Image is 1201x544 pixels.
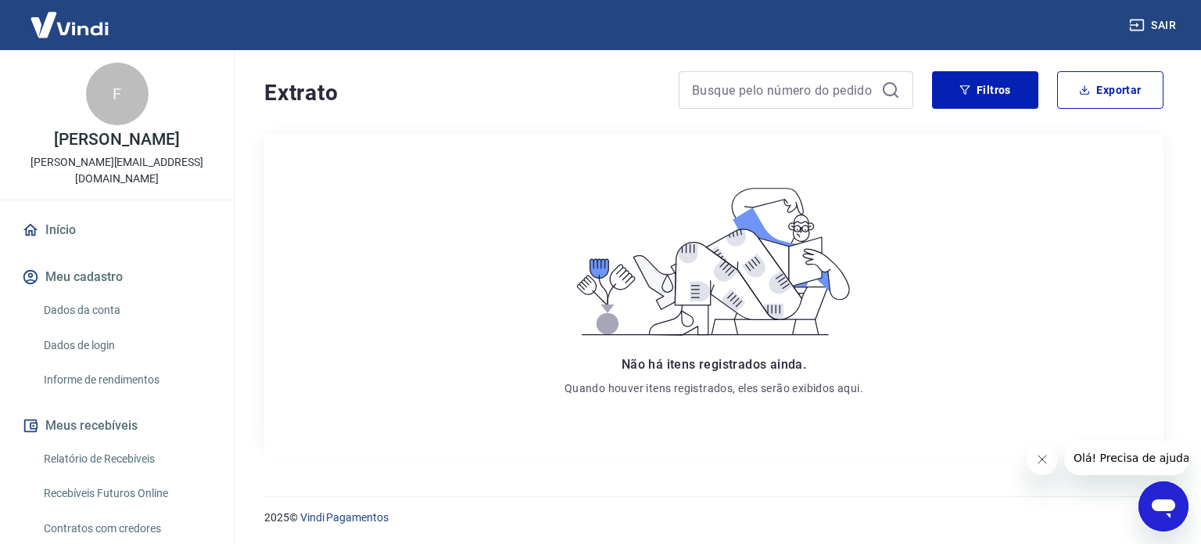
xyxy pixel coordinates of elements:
div: F [86,63,149,125]
p: [PERSON_NAME][EMAIL_ADDRESS][DOMAIN_NAME] [13,154,221,187]
a: Início [19,213,215,247]
a: Vindi Pagamentos [300,511,389,524]
a: Informe de rendimentos [38,364,215,396]
a: Dados da conta [38,294,215,326]
iframe: Mensagem da empresa [1064,441,1188,475]
h4: Extrato [264,77,660,109]
button: Meus recebíveis [19,409,215,443]
span: Não há itens registrados ainda. [622,357,806,372]
button: Filtros [932,71,1038,109]
input: Busque pelo número do pedido [692,78,875,102]
a: Recebíveis Futuros Online [38,477,215,510]
p: 2025 © [264,510,1163,526]
button: Meu cadastro [19,260,215,294]
iframe: Botão para abrir a janela de mensagens [1138,481,1188,531]
button: Sair [1126,11,1182,40]
p: [PERSON_NAME] [54,131,179,148]
a: Relatório de Recebíveis [38,443,215,475]
span: Olá! Precisa de ajuda? [9,11,131,23]
a: Dados de login [38,330,215,362]
p: Quando houver itens registrados, eles serão exibidos aqui. [565,380,863,396]
iframe: Fechar mensagem [1027,444,1058,475]
button: Exportar [1057,71,1163,109]
img: Vindi [19,1,120,49]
